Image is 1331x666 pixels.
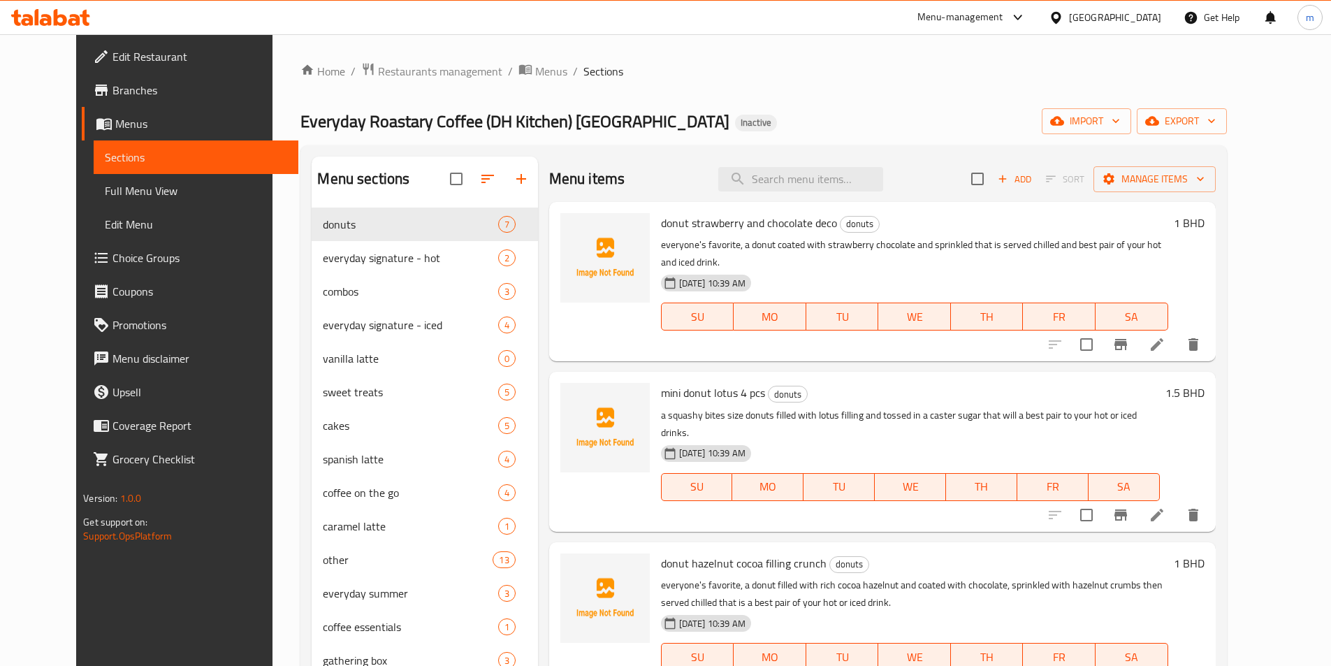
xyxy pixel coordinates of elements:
[661,553,827,574] span: donut hazelnut cocoa filling crunch
[661,236,1168,271] p: everyone's favorite, a donut coated with strawberry chocolate and sprinkled that is served chille...
[112,350,287,367] span: Menu disclaimer
[499,319,515,332] span: 4
[112,283,287,300] span: Coupons
[323,518,497,535] span: caramel latte
[300,106,729,137] span: Everyday Roastary Coffee (DH Kitchen) [GEOGRAPHIC_DATA]
[82,375,298,409] a: Upsell
[323,350,497,367] span: vanilla latte
[560,383,650,472] img: mini donut lotus 4 pcs
[806,303,879,331] button: TU
[884,307,945,327] span: WE
[94,208,298,241] a: Edit Menu
[499,453,515,466] span: 4
[312,241,537,275] div: everyday signature - hot2
[82,241,298,275] a: Choice Groups
[499,218,515,231] span: 7
[312,610,537,644] div: coffee essentials1
[661,473,733,501] button: SU
[498,216,516,233] div: items
[996,171,1033,187] span: Add
[963,164,992,194] span: Select section
[82,342,298,375] a: Menu disclaimer
[830,556,868,572] span: donuts
[1072,500,1101,530] span: Select to update
[951,303,1024,331] button: TH
[992,168,1037,190] span: Add item
[1017,473,1089,501] button: FR
[323,585,497,602] span: everyday summer
[82,107,298,140] a: Menus
[1104,498,1137,532] button: Branch-specific-item
[94,140,298,174] a: Sections
[667,307,728,327] span: SU
[880,477,940,497] span: WE
[323,417,497,434] span: cakes
[1094,477,1154,497] span: SA
[498,417,516,434] div: items
[112,417,287,434] span: Coverage Report
[735,115,777,131] div: Inactive
[803,473,875,501] button: TU
[323,384,497,400] div: sweet treats
[1177,328,1210,361] button: delete
[82,73,298,107] a: Branches
[841,216,879,232] span: donuts
[535,63,567,80] span: Menus
[300,63,345,80] a: Home
[1028,307,1090,327] span: FR
[323,618,497,635] span: coffee essentials
[312,342,537,375] div: vanilla latte0
[471,162,504,196] span: Sort sections
[312,476,537,509] div: coffee on the go4
[499,285,515,298] span: 3
[317,168,409,189] h2: Menu sections
[1105,171,1205,188] span: Manage items
[1174,213,1205,233] h6: 1 BHD
[504,162,538,196] button: Add section
[840,216,880,233] div: donuts
[1037,168,1093,190] span: Select section first
[82,40,298,73] a: Edit Restaurant
[499,486,515,500] span: 4
[1023,303,1096,331] button: FR
[1177,498,1210,532] button: delete
[878,303,951,331] button: WE
[957,307,1018,327] span: TH
[323,484,497,501] span: coffee on the go
[499,419,515,433] span: 5
[738,477,798,497] span: MO
[82,442,298,476] a: Grocery Checklist
[442,164,471,194] span: Select all sections
[323,451,497,468] div: spanish latte
[323,283,497,300] div: combos
[499,520,515,533] span: 1
[378,63,502,80] span: Restaurants management
[105,216,287,233] span: Edit Menu
[323,216,497,233] div: donuts
[661,212,837,233] span: donut strawberry and chocolate deco
[1306,10,1314,25] span: m
[768,386,808,403] div: donuts
[498,518,516,535] div: items
[323,551,493,568] span: other
[498,384,516,400] div: items
[735,117,777,129] span: Inactive
[560,553,650,643] img: donut hazelnut cocoa filling crunch
[661,577,1168,611] p: everyone's favorite, a donut filled with rich cocoa hazelnut and coated with chocolate, sprinkled...
[112,317,287,333] span: Promotions
[674,447,751,460] span: [DATE] 10:39 AM
[769,386,807,403] span: donuts
[312,442,537,476] div: spanish latte4
[312,509,537,543] div: caramel latte1
[312,308,537,342] div: everyday signature - iced4
[498,350,516,367] div: items
[1149,336,1165,353] a: Edit menu item
[83,527,172,545] a: Support.OpsPlatform
[112,48,287,65] span: Edit Restaurant
[1137,108,1227,134] button: export
[498,585,516,602] div: items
